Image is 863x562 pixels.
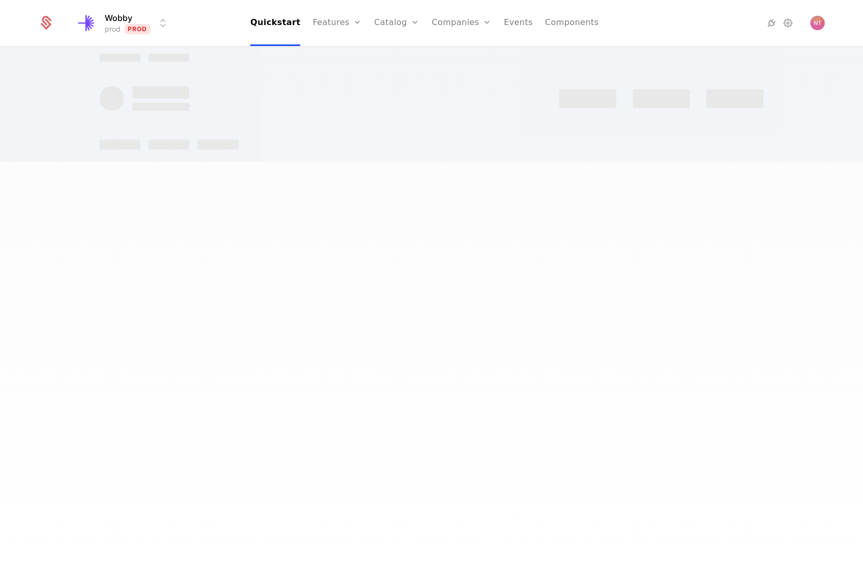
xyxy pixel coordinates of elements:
img: Nathan Tetroashvili [810,16,825,30]
div: prod [105,24,121,34]
span: Wobby [105,12,132,24]
a: Integrations [765,17,778,29]
a: Settings [782,17,794,29]
button: Select environment [78,12,169,34]
button: Open user button [810,16,825,30]
span: Prod [125,24,151,34]
img: Wobby [75,11,100,35]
